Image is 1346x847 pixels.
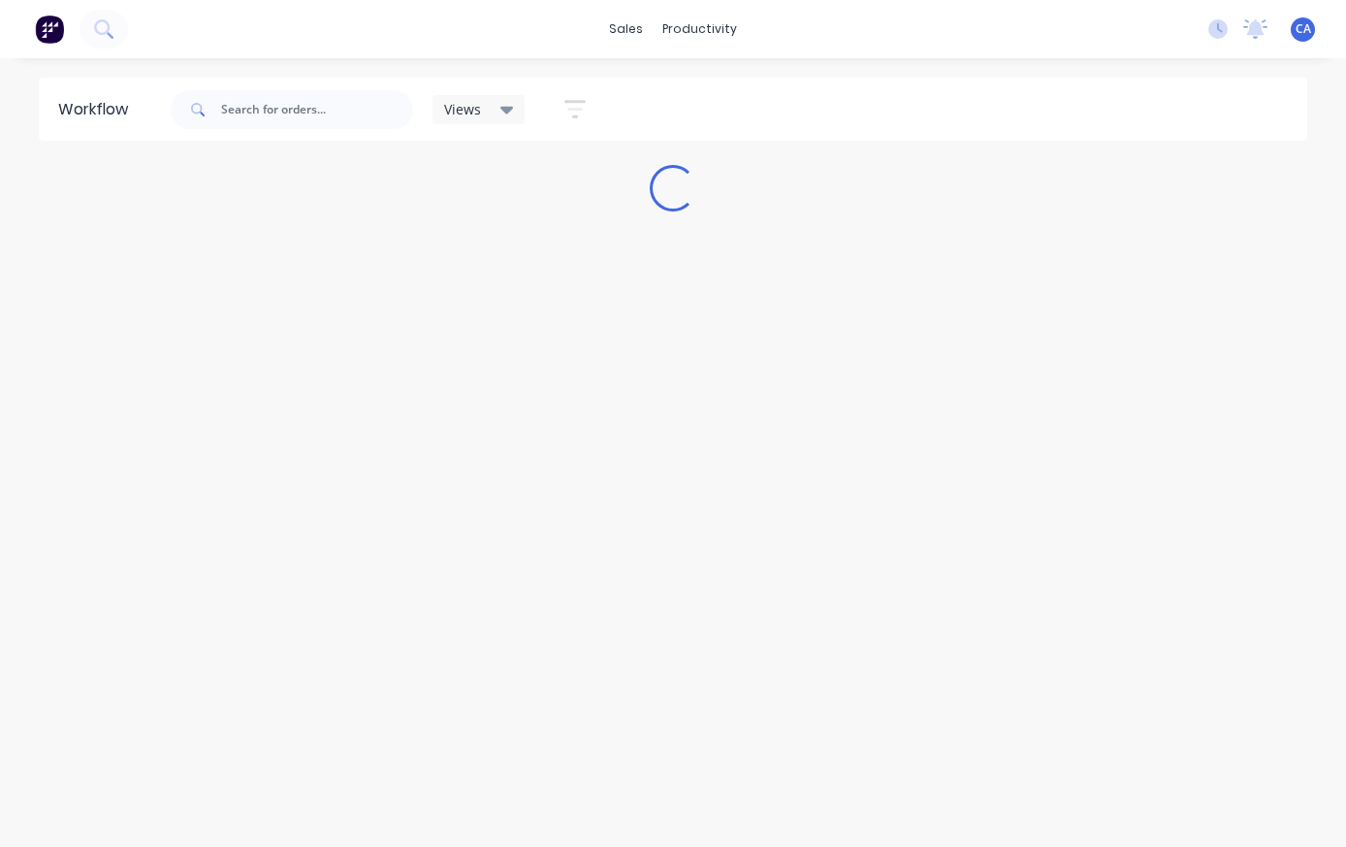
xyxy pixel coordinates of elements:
input: Search for orders... [221,90,413,129]
div: Workflow [58,98,138,121]
div: productivity [653,15,747,44]
div: sales [599,15,653,44]
span: Views [444,99,481,119]
img: Factory [35,15,64,44]
span: CA [1296,20,1311,38]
